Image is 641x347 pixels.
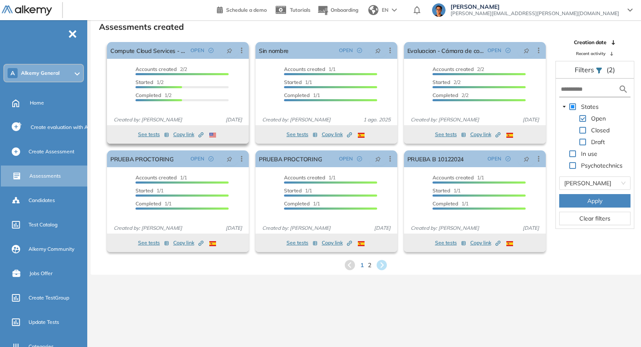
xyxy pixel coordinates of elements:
[173,129,203,139] button: Copy link
[618,84,628,95] img: search icon
[259,150,322,167] a: PRUEBA PROCTORING
[220,152,239,166] button: pushpin
[227,155,232,162] span: pushpin
[227,47,232,54] span: pushpin
[31,124,89,131] span: Create evaluation with AI
[135,66,187,72] span: 2/2
[581,150,597,158] span: In use
[135,174,177,181] span: Accounts created
[487,47,501,54] span: OPEN
[589,137,607,147] span: Draft
[99,22,184,32] h3: Assessments created
[331,7,358,13] span: Onboarding
[317,1,358,19] button: Onboarding
[222,224,245,232] span: [DATE]
[21,70,60,76] span: Alkemy General
[222,116,245,124] span: [DATE]
[559,212,631,225] button: Clear filters
[470,131,500,138] span: Copy link
[375,155,381,162] span: pushpin
[29,172,61,180] span: Assessments
[579,214,610,223] span: Clear filters
[517,44,536,57] button: pushpin
[369,152,387,166] button: pushpin
[435,129,466,139] button: See tests
[407,42,484,59] a: Evaluacion - Cámara de comercio Medellin
[579,102,600,112] span: States
[357,48,362,53] span: check-circle
[574,39,607,46] span: Creation date
[470,129,500,139] button: Copy link
[135,200,172,207] span: 1/1
[559,194,631,208] button: Apply
[368,5,378,15] img: world
[506,133,513,138] img: ESP
[135,174,187,181] span: 1/1
[357,156,362,161] span: check-circle
[591,138,605,146] span: Draft
[371,224,394,232] span: [DATE]
[138,129,169,139] button: See tests
[208,156,214,161] span: check-circle
[433,92,469,98] span: 2/2
[29,221,57,229] span: Test Catalog
[524,155,529,162] span: pushpin
[589,113,607,124] span: Open
[135,79,153,85] span: Started
[451,10,619,17] span: [PERSON_NAME][EMAIL_ADDRESS][PERSON_NAME][DOMAIN_NAME]
[29,294,69,302] span: Create TestGroup
[29,245,74,253] span: Alkemy Community
[506,156,511,161] span: check-circle
[339,155,353,163] span: OPEN
[433,187,461,194] span: 1/1
[259,224,334,232] span: Created by: [PERSON_NAME]
[587,196,602,205] span: Apply
[433,79,461,85] span: 2/2
[470,239,500,247] span: Copy link
[190,155,204,163] span: OPEN
[607,65,615,75] span: (2)
[433,79,450,85] span: Started
[259,116,334,124] span: Created by: [PERSON_NAME]
[284,174,336,181] span: 1/1
[110,150,173,167] a: PRUEBA PROCTORING
[369,44,387,57] button: pushpin
[382,6,388,14] span: EN
[451,3,619,10] span: [PERSON_NAME]
[173,238,203,248] button: Copy link
[173,239,203,247] span: Copy link
[433,174,474,181] span: Accounts created
[506,48,511,53] span: check-circle
[30,99,44,107] span: Home
[29,197,55,204] span: Candidates
[135,92,161,98] span: Completed
[29,270,52,277] span: Jobs Offer
[284,79,312,85] span: 1/1
[173,131,203,138] span: Copy link
[407,116,482,124] span: Created by: [PERSON_NAME]
[259,42,289,59] a: Sin nombre
[284,174,325,181] span: Accounts created
[375,47,381,54] span: pushpin
[135,66,177,72] span: Accounts created
[581,162,623,169] span: Psychotechnics
[287,129,318,139] button: See tests
[519,116,542,124] span: [DATE]
[226,7,267,13] span: Schedule a demo
[284,200,310,207] span: Completed
[2,5,52,16] img: Logo
[581,103,599,110] span: States
[433,200,469,207] span: 1/1
[135,187,164,194] span: 1/1
[135,187,153,194] span: Started
[433,66,484,72] span: 2/2
[135,92,172,98] span: 1/2
[591,126,610,134] span: Closed
[29,148,74,155] span: Create Assessment
[519,224,542,232] span: [DATE]
[284,200,320,207] span: 1/1
[433,200,458,207] span: Completed
[470,238,500,248] button: Copy link
[135,200,161,207] span: Completed
[360,116,394,124] span: 1 ago. 2025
